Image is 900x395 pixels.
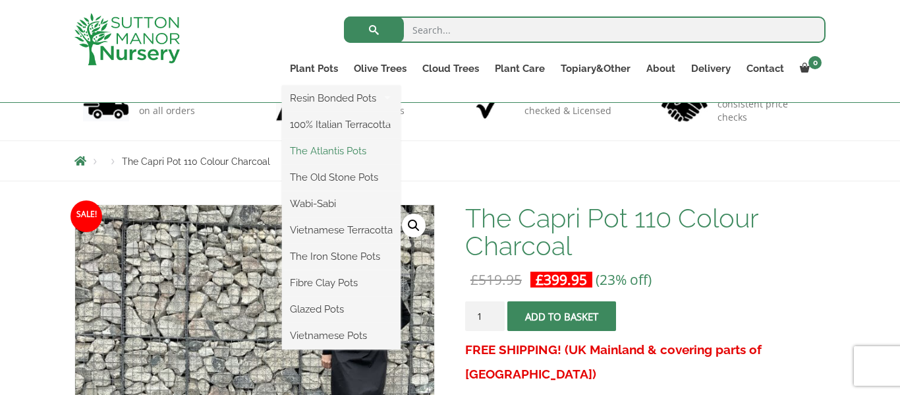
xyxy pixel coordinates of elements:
a: Cloud Trees [414,59,487,78]
a: Vietnamese Terracotta [282,220,401,240]
span: (23% off) [596,270,652,289]
a: Wabi-Sabi [282,194,401,214]
a: Topiary&Other [553,59,638,78]
a: About [638,59,683,78]
input: Search... [344,16,826,43]
a: Delivery [683,59,739,78]
a: Plant Care [487,59,553,78]
a: Fibre Clay Pots [282,273,401,293]
h1: The Capri Pot 110 Colour Charcoal [465,204,826,260]
a: Vietnamese Pots [282,326,401,346]
a: View full-screen image gallery [402,214,426,237]
a: Plant Pots [282,59,346,78]
img: 4.jpg [661,84,708,125]
span: £ [536,270,544,289]
a: Resin Bonded Pots [282,88,401,108]
p: consistent price checks [717,98,818,124]
a: The Atlantis Pots [282,141,401,161]
bdi: 519.95 [470,270,522,289]
a: Contact [739,59,792,78]
span: The Capri Pot 110 Colour Charcoal [122,156,270,167]
p: checked & Licensed [524,104,611,117]
a: The Iron Stone Pots [282,247,401,266]
a: Olive Trees [346,59,414,78]
img: 2.jpg [276,88,322,121]
img: 3.jpg [468,88,515,121]
button: Add to basket [507,301,616,331]
img: logo [74,13,180,65]
nav: Breadcrumbs [74,156,826,166]
span: Sale! [70,200,102,232]
span: £ [470,270,478,289]
img: 1.jpg [83,88,129,121]
input: Product quantity [465,301,505,331]
h3: FREE SHIPPING! (UK Mainland & covering parts of [GEOGRAPHIC_DATA]) [465,338,826,386]
a: The Old Stone Pots [282,167,401,187]
a: 100% Italian Terracotta [282,115,401,135]
a: Glazed Pots [282,299,401,319]
span: 0 [808,56,822,69]
a: 0 [792,59,826,78]
bdi: 399.95 [536,270,587,289]
p: on all orders [139,104,205,117]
